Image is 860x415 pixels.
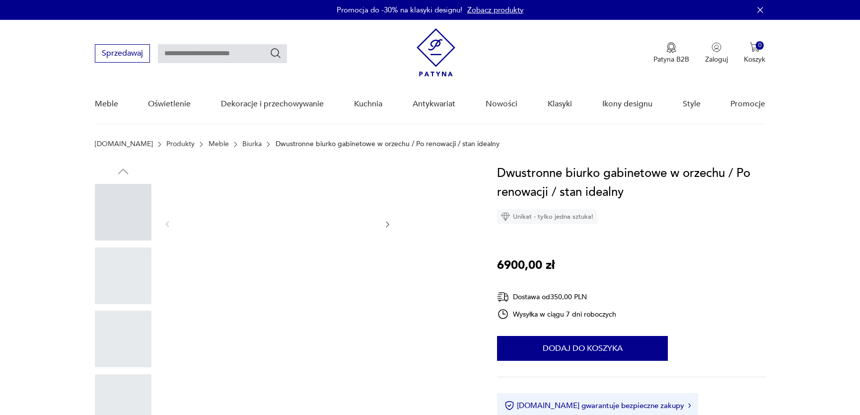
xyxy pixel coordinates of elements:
div: Dostawa od 350,00 PLN [497,291,616,303]
img: Ikonka użytkownika [712,42,721,52]
p: 6900,00 zł [497,256,555,275]
button: Patyna B2B [653,42,689,64]
button: Sprzedawaj [95,44,150,63]
img: Ikona medalu [666,42,676,53]
a: Produkty [166,140,195,148]
a: Oświetlenie [148,85,191,123]
a: Promocje [730,85,765,123]
p: Zaloguj [705,55,728,64]
a: Kuchnia [354,85,382,123]
h1: Dwustronne biurko gabinetowe w orzechu / Po renowacji / stan idealny [497,164,765,202]
div: Unikat - tylko jedna sztuka! [497,209,597,224]
button: Szukaj [270,47,282,59]
div: Wysyłka w ciągu 7 dni roboczych [497,308,616,320]
img: Patyna - sklep z meblami i dekoracjami vintage [417,28,455,77]
p: Koszyk [744,55,765,64]
img: Ikona certyfikatu [504,401,514,411]
div: 0 [756,41,764,50]
a: Antykwariat [413,85,455,123]
a: [DOMAIN_NAME] [95,140,153,148]
a: Ikony designu [602,85,652,123]
img: Ikona diamentu [501,212,510,221]
a: Style [683,85,701,123]
img: Ikona strzałki w prawo [688,403,691,408]
img: Ikona dostawy [497,291,509,303]
a: Meble [95,85,118,123]
button: Zaloguj [705,42,728,64]
a: Nowości [486,85,517,123]
a: Ikona medaluPatyna B2B [653,42,689,64]
p: Patyna B2B [653,55,689,64]
img: Zdjęcie produktu Dwustronne biurko gabinetowe w orzechu / Po renowacji / stan idealny [181,164,373,283]
button: Dodaj do koszyka [497,336,668,361]
a: Zobacz produkty [467,5,523,15]
p: Dwustronne biurko gabinetowe w orzechu / Po renowacji / stan idealny [276,140,500,148]
button: 0Koszyk [744,42,765,64]
a: Klasyki [548,85,572,123]
a: Sprzedawaj [95,51,150,58]
a: Dekoracje i przechowywanie [221,85,324,123]
p: Promocja do -30% na klasyki designu! [337,5,462,15]
a: Meble [209,140,229,148]
button: [DOMAIN_NAME] gwarantuje bezpieczne zakupy [504,401,691,411]
img: Ikona koszyka [750,42,760,52]
a: Biurka [242,140,262,148]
